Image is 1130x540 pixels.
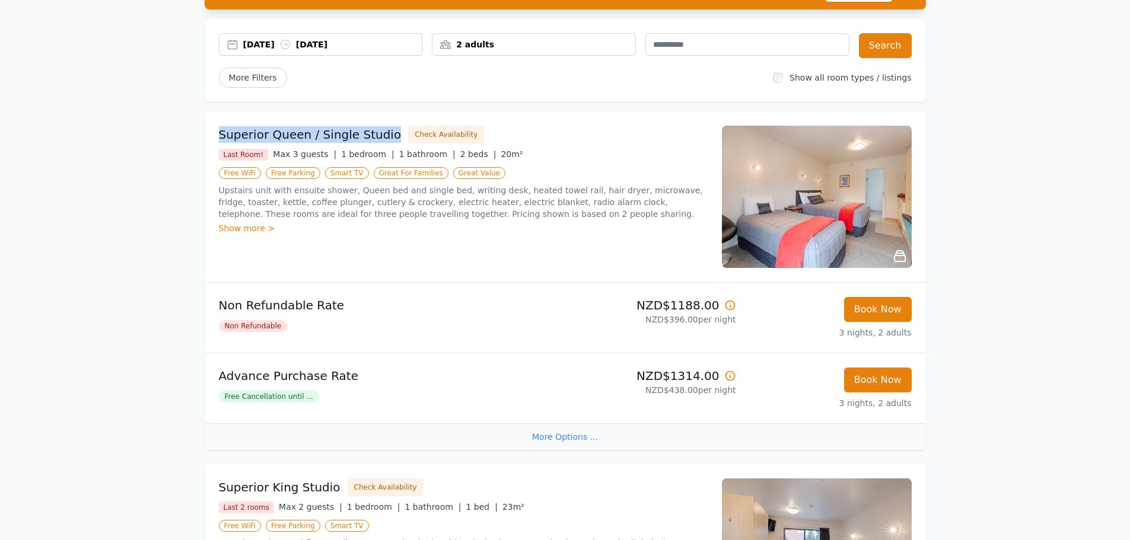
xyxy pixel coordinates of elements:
[266,167,320,179] span: Free Parking
[570,384,736,396] p: NZD$438.00 per night
[466,502,498,512] span: 1 bed |
[219,391,319,402] span: Free Cancellation until ...
[399,149,456,159] span: 1 bathroom |
[219,184,708,220] p: Upstairs unit with ensuite shower, Queen bed and single bed, writing desk, heated towel rail, hai...
[432,39,635,50] div: 2 adults
[746,327,912,338] p: 3 nights, 2 adults
[374,167,448,179] span: Great For Families
[219,149,269,161] span: Last Room!
[219,126,402,143] h3: Superior Queen / Single Studio
[205,423,926,450] div: More Options ...
[453,167,505,179] span: Great Value
[219,368,561,384] p: Advance Purchase Rate
[348,478,424,496] button: Check Availability
[243,39,422,50] div: [DATE] [DATE]
[219,479,340,496] h3: Superior King Studio
[844,297,912,322] button: Book Now
[844,368,912,392] button: Book Now
[347,502,400,512] span: 1 bedroom |
[501,149,523,159] span: 20m²
[405,502,461,512] span: 1 bathroom |
[790,73,911,82] label: Show all room types / listings
[219,501,275,513] span: Last 2 rooms
[325,167,369,179] span: Smart TV
[325,520,369,532] span: Smart TV
[746,397,912,409] p: 3 nights, 2 adults
[279,502,342,512] span: Max 2 guests |
[570,368,736,384] p: NZD$1314.00
[219,520,262,532] span: Free WiFi
[859,33,912,58] button: Search
[502,502,524,512] span: 23m²
[570,297,736,314] p: NZD$1188.00
[273,149,336,159] span: Max 3 guests |
[219,68,287,88] span: More Filters
[460,149,496,159] span: 2 beds |
[219,320,288,332] span: Non Refundable
[408,126,484,143] button: Check Availability
[219,167,262,179] span: Free WiFi
[266,520,320,532] span: Free Parking
[341,149,394,159] span: 1 bedroom |
[570,314,736,325] p: NZD$396.00 per night
[219,222,708,234] div: Show more >
[219,297,561,314] p: Non Refundable Rate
